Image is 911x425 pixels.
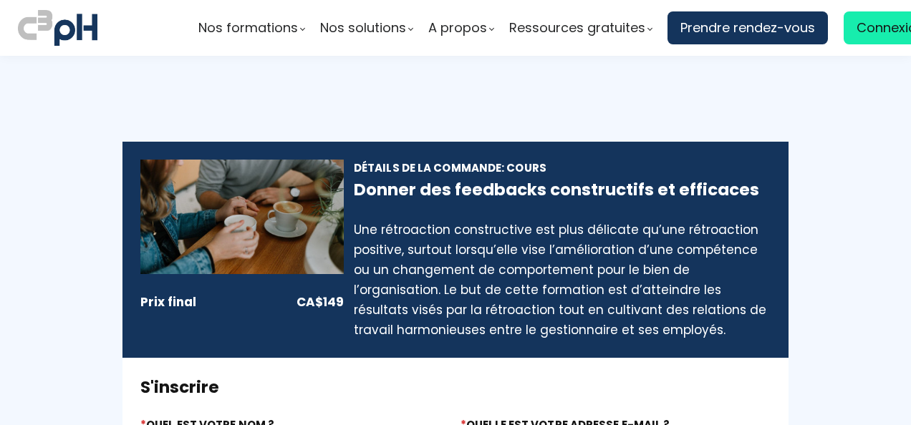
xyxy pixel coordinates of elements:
[667,11,828,44] a: Prendre rendez-vous
[428,17,487,39] span: A propos
[354,220,771,340] div: Une rétroaction constructive est plus délicate qu’une rétroaction positive, surtout lorsqu’elle v...
[140,293,196,311] strong: Prix final
[680,17,815,39] span: Prendre rendez-vous
[354,160,771,176] div: Détails de la commande: Cours
[354,178,771,201] h3: Donner des feedbacks constructifs et efficaces
[18,7,97,49] img: logo C3PH
[509,17,645,39] span: Ressources gratuites
[198,17,298,39] span: Nos formations
[297,293,344,311] span: CA$149
[140,376,771,399] h3: S'inscrire
[320,17,406,39] span: Nos solutions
